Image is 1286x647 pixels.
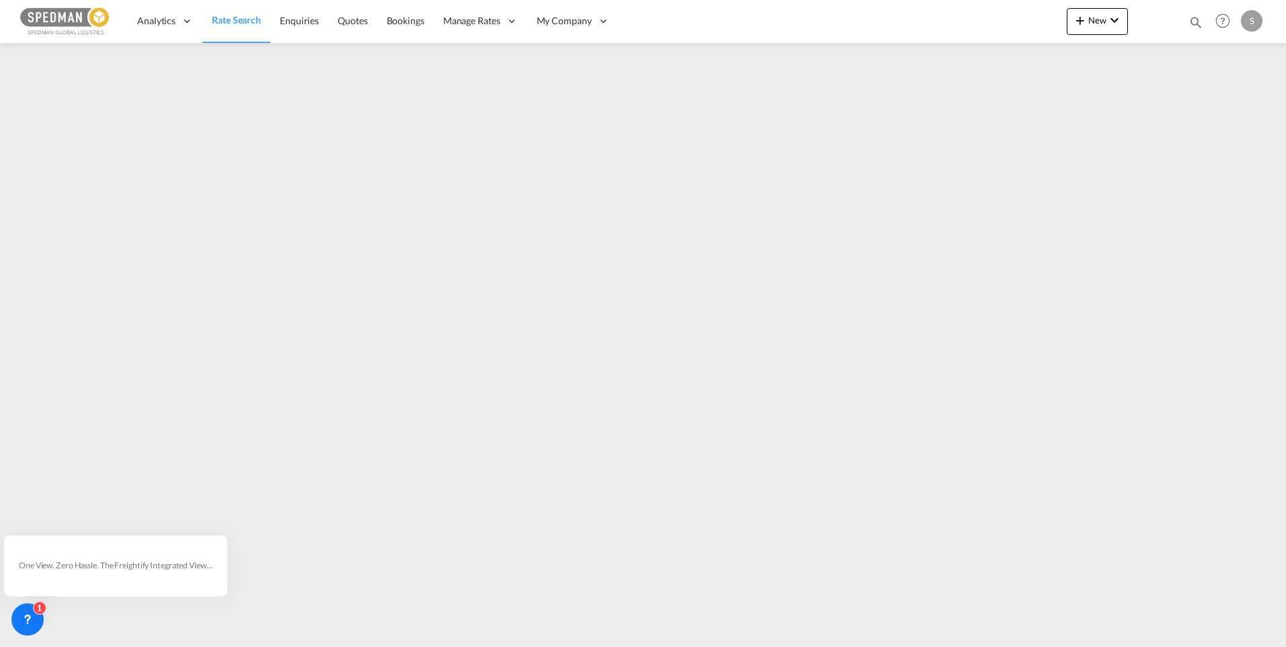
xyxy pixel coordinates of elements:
[280,15,319,26] span: Enquiries
[537,14,592,28] span: My Company
[1211,9,1234,32] span: Help
[338,15,367,26] span: Quotes
[1241,10,1262,32] div: S
[1072,15,1123,26] span: New
[1072,12,1088,28] md-icon: icon-plus 400-fg
[137,14,176,28] span: Analytics
[1067,8,1128,35] button: icon-plus 400-fgNewicon-chevron-down
[443,14,500,28] span: Manage Rates
[387,15,424,26] span: Bookings
[212,14,261,26] span: Rate Search
[1188,15,1203,30] md-icon: icon-magnify
[1188,15,1203,35] div: icon-magnify
[1211,9,1241,34] div: Help
[20,6,111,36] img: c12ca350ff1b11efb6b291369744d907.png
[1106,12,1123,28] md-icon: icon-chevron-down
